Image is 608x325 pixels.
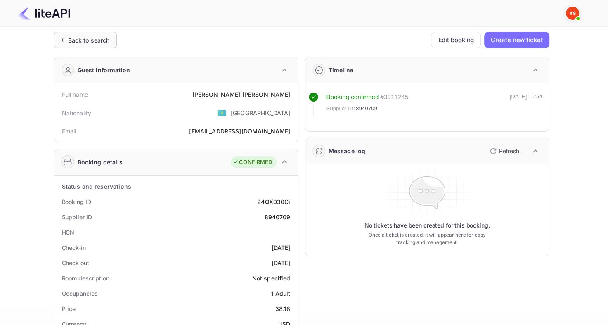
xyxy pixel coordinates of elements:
[62,90,88,99] div: Full name
[78,66,130,74] div: Guest information
[271,289,290,298] div: 1 Adult
[217,105,227,120] span: United States
[485,145,523,158] button: Refresh
[364,221,490,230] p: No tickets have been created for this booking.
[189,127,290,135] div: [EMAIL_ADDRESS][DOMAIN_NAME]
[62,127,76,135] div: Email
[192,90,290,99] div: [PERSON_NAME] [PERSON_NAME]
[62,213,92,221] div: Supplier ID
[329,147,366,155] div: Message log
[62,182,131,191] div: Status and reservations
[62,304,76,313] div: Price
[62,289,98,298] div: Occupancies
[78,158,123,166] div: Booking details
[499,147,519,155] p: Refresh
[62,109,92,117] div: Nationality
[62,259,89,267] div: Check out
[566,7,579,20] img: Yandex Support
[380,93,408,102] div: # 3911245
[62,274,109,282] div: Room description
[272,259,291,267] div: [DATE]
[326,93,379,102] div: Booking confirmed
[484,32,549,48] button: Create new ticket
[62,243,86,252] div: Check-in
[231,109,291,117] div: [GEOGRAPHIC_DATA]
[431,32,481,48] button: Edit booking
[329,66,353,74] div: Timeline
[68,36,110,45] div: Back to search
[257,197,290,206] div: 24QX030Ci
[326,104,355,113] span: Supplier ID:
[275,304,291,313] div: 38.18
[510,93,542,116] div: [DATE] 11:54
[252,274,291,282] div: Not specified
[264,213,290,221] div: 8940709
[272,243,291,252] div: [DATE]
[62,197,91,206] div: Booking ID
[356,104,377,113] span: 8940709
[362,231,492,246] p: Once a ticket is created, it will appear here for easy tracking and management.
[233,158,272,166] div: CONFIRMED
[18,7,70,20] img: LiteAPI Logo
[62,228,75,237] div: HCN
